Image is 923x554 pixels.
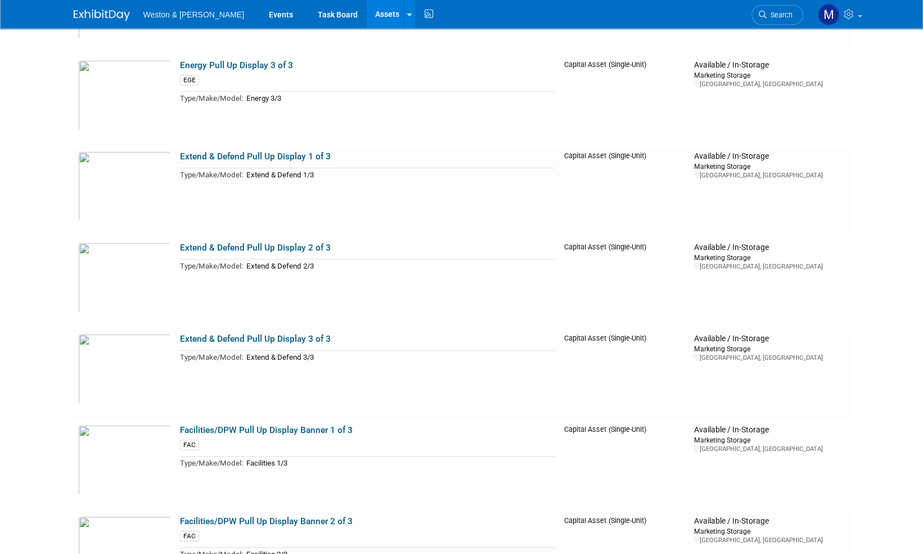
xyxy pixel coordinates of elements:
div: Available / In-Storage [694,243,845,253]
div: Available / In-Storage [694,151,845,162]
a: Extend & Defend Pull Up Display 1 of 3 [180,151,331,162]
a: Search [751,5,803,25]
td: Extend & Defend 1/3 [243,168,556,181]
div: [GEOGRAPHIC_DATA], [GEOGRAPHIC_DATA] [694,536,845,544]
td: Capital Asset (Single-Unit) [560,329,689,421]
a: Extend & Defend Pull Up Display 2 of 3 [180,243,331,253]
div: Marketing Storage [694,253,845,262]
div: Marketing Storage [694,435,845,445]
div: Available / In-Storage [694,425,845,435]
div: [GEOGRAPHIC_DATA], [GEOGRAPHIC_DATA] [694,171,845,180]
div: [GEOGRAPHIC_DATA], [GEOGRAPHIC_DATA] [694,262,845,271]
td: Type/Make/Model: [180,351,243,364]
div: FAC [180,531,199,542]
td: Capital Asset (Single-Unit) [560,147,689,238]
div: Available / In-Storage [694,334,845,344]
span: Weston & [PERSON_NAME] [143,10,244,19]
td: Capital Asset (Single-Unit) [560,56,689,147]
img: Mary Ann Trujillo [818,4,839,25]
div: Available / In-Storage [694,516,845,526]
div: [GEOGRAPHIC_DATA], [GEOGRAPHIC_DATA] [694,354,845,362]
div: Marketing Storage [694,344,845,354]
div: [GEOGRAPHIC_DATA], [GEOGRAPHIC_DATA] [694,445,845,453]
div: FAC [180,440,199,450]
div: Available / In-Storage [694,60,845,70]
td: Facilities 1/3 [243,457,556,470]
td: Capital Asset (Single-Unit) [560,238,689,329]
a: Energy Pull Up Display 3 of 3 [180,60,293,70]
div: EGE [180,75,199,86]
td: Type/Make/Model: [180,457,243,470]
td: Type/Make/Model: [180,92,243,105]
img: ExhibitDay [74,10,130,21]
span: Search [767,11,793,19]
td: Extend & Defend 3/3 [243,351,556,364]
a: Facilities/DPW Pull Up Display Banner 1 of 3 [180,425,353,435]
td: Type/Make/Model: [180,168,243,181]
div: Marketing Storage [694,70,845,80]
a: Facilities/DPW Pull Up Display Banner 2 of 3 [180,516,353,526]
div: [GEOGRAPHIC_DATA], [GEOGRAPHIC_DATA] [694,80,845,88]
a: Extend & Defend Pull Up Display 3 of 3 [180,334,331,344]
td: Energy 3/3 [243,92,556,105]
td: Capital Asset (Single-Unit) [560,421,689,512]
td: Type/Make/Model: [180,260,243,272]
div: Marketing Storage [694,526,845,536]
div: Marketing Storage [694,162,845,171]
td: Extend & Defend 2/3 [243,260,556,272]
